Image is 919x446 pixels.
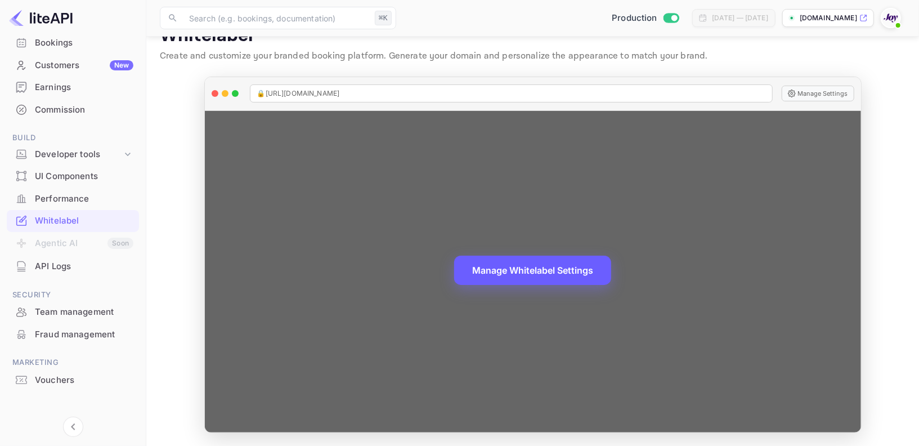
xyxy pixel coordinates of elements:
[7,99,139,120] a: Commission
[7,77,139,97] a: Earnings
[160,50,905,63] p: Create and customize your branded booking platform. Generate your domain and personalize the appe...
[35,81,133,94] div: Earnings
[35,215,133,228] div: Whitelabel
[7,145,139,164] div: Developer tools
[9,9,73,27] img: LiteAPI logo
[7,32,139,54] div: Bookings
[35,170,133,183] div: UI Components
[7,166,139,188] div: UI Components
[7,77,139,99] div: Earnings
[63,417,83,437] button: Collapse navigation
[800,13,857,23] p: [DOMAIN_NAME]
[607,12,683,25] div: Switch to Sandbox mode
[7,356,139,369] span: Marketing
[7,256,139,278] div: API Logs
[7,301,139,323] div: Team management
[182,7,370,29] input: Search (e.g. bookings, documentation)
[160,25,905,47] p: Whitelabel
[7,369,139,391] div: Vouchers
[7,324,139,345] a: Fraud management
[612,12,657,25] span: Production
[35,328,133,341] div: Fraud management
[7,166,139,186] a: UI Components
[257,88,340,99] span: 🔒 [URL][DOMAIN_NAME]
[712,13,768,23] div: [DATE] — [DATE]
[375,11,392,25] div: ⌘K
[35,59,133,72] div: Customers
[35,37,133,50] div: Bookings
[35,374,133,387] div: Vouchers
[35,104,133,117] div: Commission
[110,60,133,70] div: New
[7,301,139,322] a: Team management
[7,132,139,144] span: Build
[7,188,139,210] div: Performance
[7,99,139,121] div: Commission
[7,32,139,53] a: Bookings
[7,256,139,276] a: API Logs
[454,256,611,285] button: Manage Whitelabel Settings
[35,260,133,273] div: API Logs
[882,9,900,27] img: With Joy
[7,369,139,390] a: Vouchers
[7,188,139,209] a: Performance
[35,148,122,161] div: Developer tools
[35,193,133,206] div: Performance
[7,210,139,231] a: Whitelabel
[7,210,139,232] div: Whitelabel
[782,86,854,101] button: Manage Settings
[35,306,133,319] div: Team management
[7,289,139,301] span: Security
[7,55,139,75] a: CustomersNew
[7,55,139,77] div: CustomersNew
[7,324,139,346] div: Fraud management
